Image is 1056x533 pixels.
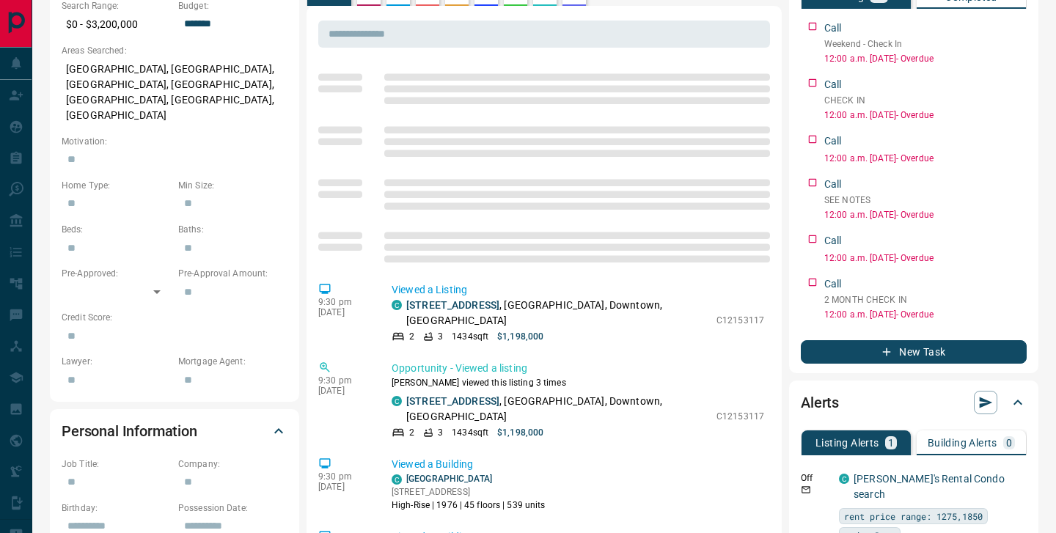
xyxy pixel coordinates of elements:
[406,394,709,424] p: , [GEOGRAPHIC_DATA], Downtown, [GEOGRAPHIC_DATA]
[824,52,1027,65] p: 12:00 a.m. [DATE] - Overdue
[801,485,811,495] svg: Email
[801,471,830,485] p: Off
[178,501,287,515] p: Possession Date:
[62,57,287,128] p: [GEOGRAPHIC_DATA], [GEOGRAPHIC_DATA], [GEOGRAPHIC_DATA], [GEOGRAPHIC_DATA], [GEOGRAPHIC_DATA], [G...
[824,177,842,192] p: Call
[839,474,849,484] div: condos.ca
[62,12,171,37] p: $0 - $3,200,000
[854,473,1005,500] a: [PERSON_NAME]'s Rental Condo search
[62,311,287,324] p: Credit Score:
[178,267,287,280] p: Pre-Approval Amount:
[62,457,171,471] p: Job Title:
[318,386,370,396] p: [DATE]
[824,21,842,36] p: Call
[928,438,997,448] p: Building Alerts
[801,385,1027,420] div: Alerts
[824,194,1027,207] p: SEE NOTES
[406,395,499,407] a: [STREET_ADDRESS]
[824,133,842,149] p: Call
[824,308,1027,321] p: 12:00 a.m. [DATE] - Overdue
[409,330,414,343] p: 2
[824,152,1027,165] p: 12:00 a.m. [DATE] - Overdue
[62,501,171,515] p: Birthday:
[1006,438,1012,448] p: 0
[178,179,287,192] p: Min Size:
[824,109,1027,122] p: 12:00 a.m. [DATE] - Overdue
[62,135,287,148] p: Motivation:
[716,314,764,327] p: C12153117
[406,299,499,311] a: [STREET_ADDRESS]
[438,426,443,439] p: 3
[62,267,171,280] p: Pre-Approved:
[178,223,287,236] p: Baths:
[178,355,287,368] p: Mortgage Agent:
[392,396,402,406] div: condos.ca
[824,37,1027,51] p: Weekend - Check In
[824,293,1027,306] p: 2 MONTH CHECK IN
[392,457,764,472] p: Viewed a Building
[438,330,443,343] p: 3
[392,485,546,499] p: [STREET_ADDRESS]
[824,276,842,292] p: Call
[824,94,1027,107] p: CHECK IN
[62,413,287,449] div: Personal Information
[178,457,287,471] p: Company:
[824,233,842,249] p: Call
[392,300,402,310] div: condos.ca
[318,482,370,492] p: [DATE]
[452,330,488,343] p: 1434 sqft
[824,77,842,92] p: Call
[318,297,370,307] p: 9:30 pm
[318,307,370,317] p: [DATE]
[406,474,492,484] a: [GEOGRAPHIC_DATA]
[801,340,1027,364] button: New Task
[62,419,197,443] h2: Personal Information
[497,330,543,343] p: $1,198,000
[409,426,414,439] p: 2
[406,298,709,328] p: , [GEOGRAPHIC_DATA], Downtown, [GEOGRAPHIC_DATA]
[844,509,983,523] span: rent price range: 1275,1850
[62,223,171,236] p: Beds:
[318,471,370,482] p: 9:30 pm
[497,426,543,439] p: $1,198,000
[815,438,879,448] p: Listing Alerts
[392,282,764,298] p: Viewed a Listing
[318,375,370,386] p: 9:30 pm
[888,438,894,448] p: 1
[62,355,171,368] p: Lawyer:
[824,208,1027,221] p: 12:00 a.m. [DATE] - Overdue
[716,410,764,423] p: C12153117
[452,426,488,439] p: 1434 sqft
[62,179,171,192] p: Home Type:
[392,474,402,485] div: condos.ca
[392,376,764,389] p: [PERSON_NAME] viewed this listing 3 times
[392,361,764,376] p: Opportunity - Viewed a listing
[62,44,287,57] p: Areas Searched:
[801,391,839,414] h2: Alerts
[392,499,546,512] p: High-Rise | 1976 | 45 floors | 539 units
[824,251,1027,265] p: 12:00 a.m. [DATE] - Overdue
